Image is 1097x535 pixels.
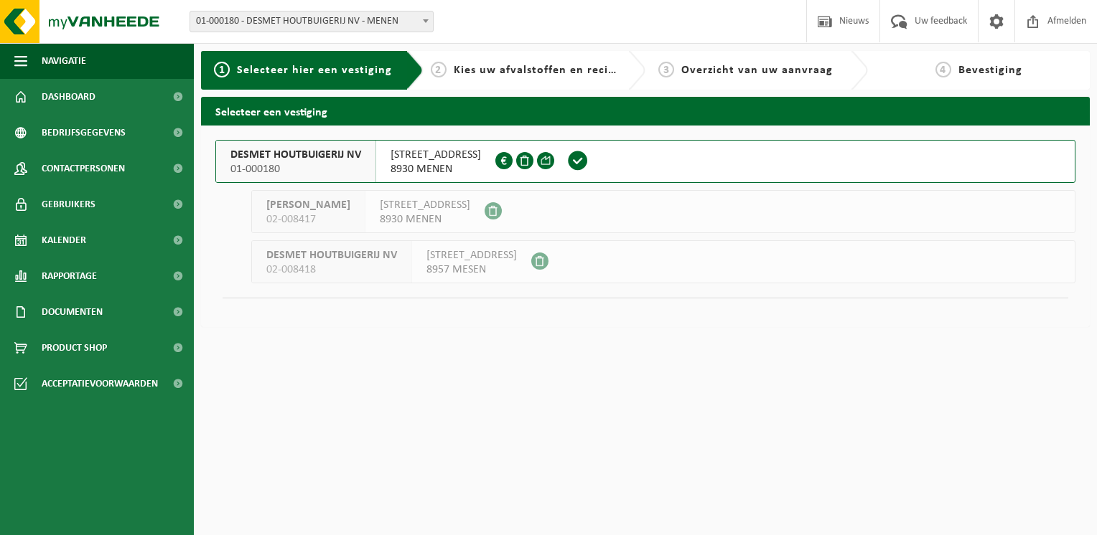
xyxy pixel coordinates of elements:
[658,62,674,77] span: 3
[681,65,833,76] span: Overzicht van uw aanvraag
[42,186,95,222] span: Gebruikers
[42,151,125,186] span: Contactpersonen
[42,258,97,294] span: Rapportage
[454,65,651,76] span: Kies uw afvalstoffen en recipiënten
[266,248,397,262] span: DESMET HOUTBUIGERIJ NV
[42,79,95,115] span: Dashboard
[935,62,951,77] span: 4
[215,140,1075,183] button: DESMET HOUTBUIGERIJ NV 01-000180 [STREET_ADDRESS]8930 MENEN
[266,198,350,212] span: [PERSON_NAME]
[958,65,1022,76] span: Bevestiging
[42,366,158,402] span: Acceptatievoorwaarden
[214,62,230,77] span: 1
[380,198,470,212] span: [STREET_ADDRESS]
[201,97,1090,125] h2: Selecteer een vestiging
[42,294,103,330] span: Documenten
[230,148,361,162] span: DESMET HOUTBUIGERIJ NV
[426,262,517,277] span: 8957 MESEN
[42,222,86,258] span: Kalender
[380,212,470,227] span: 8930 MENEN
[391,162,481,176] span: 8930 MENEN
[230,162,361,176] span: 01-000180
[42,43,86,79] span: Navigatie
[266,262,397,277] span: 02-008418
[426,248,517,262] span: [STREET_ADDRESS]
[266,212,350,227] span: 02-008417
[190,11,433,32] span: 01-000180 - DESMET HOUTBUIGERIJ NV - MENEN
[190,11,434,32] span: 01-000180 - DESMET HOUTBUIGERIJ NV - MENEN
[42,330,107,366] span: Product Shop
[42,115,126,151] span: Bedrijfsgegevens
[237,65,392,76] span: Selecteer hier een vestiging
[431,62,447,77] span: 2
[391,148,481,162] span: [STREET_ADDRESS]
